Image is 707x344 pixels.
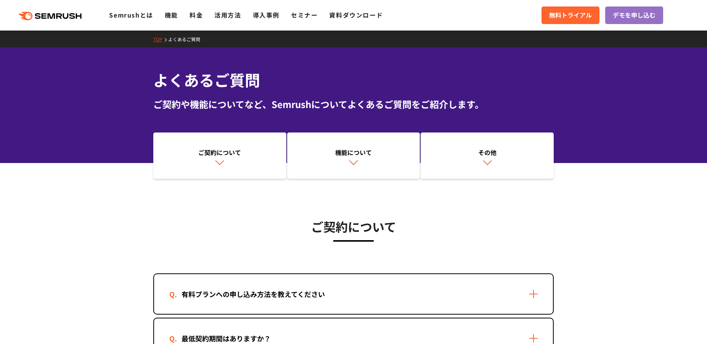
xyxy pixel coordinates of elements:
a: ご契約について [153,132,286,179]
a: セミナー [291,10,318,19]
div: ご契約について [157,148,283,157]
h1: よくあるご質問 [153,69,554,91]
a: 資料ダウンロード [329,10,383,19]
div: ご契約や機能についてなど、Semrushについてよくあるご質問をご紹介します。 [153,97,554,111]
a: 機能について [287,132,420,179]
a: その他 [421,132,554,179]
a: デモを申し込む [605,6,663,24]
div: 機能について [291,148,416,157]
div: その他 [424,148,550,157]
div: 最低契約期間はありますか？ [169,333,283,344]
a: 活用方法 [214,10,241,19]
a: Semrushとは [109,10,153,19]
a: 導入事例 [253,10,280,19]
span: デモを申し込む [613,10,656,20]
a: よくあるご質問 [168,36,206,42]
a: 無料トライアル [541,6,599,24]
span: 無料トライアル [549,10,592,20]
a: 料金 [190,10,203,19]
h3: ご契約について [153,217,554,236]
div: 有料プランへの申し込み方法を教えてください [169,289,337,300]
a: TOP [153,36,168,42]
a: 機能 [165,10,178,19]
